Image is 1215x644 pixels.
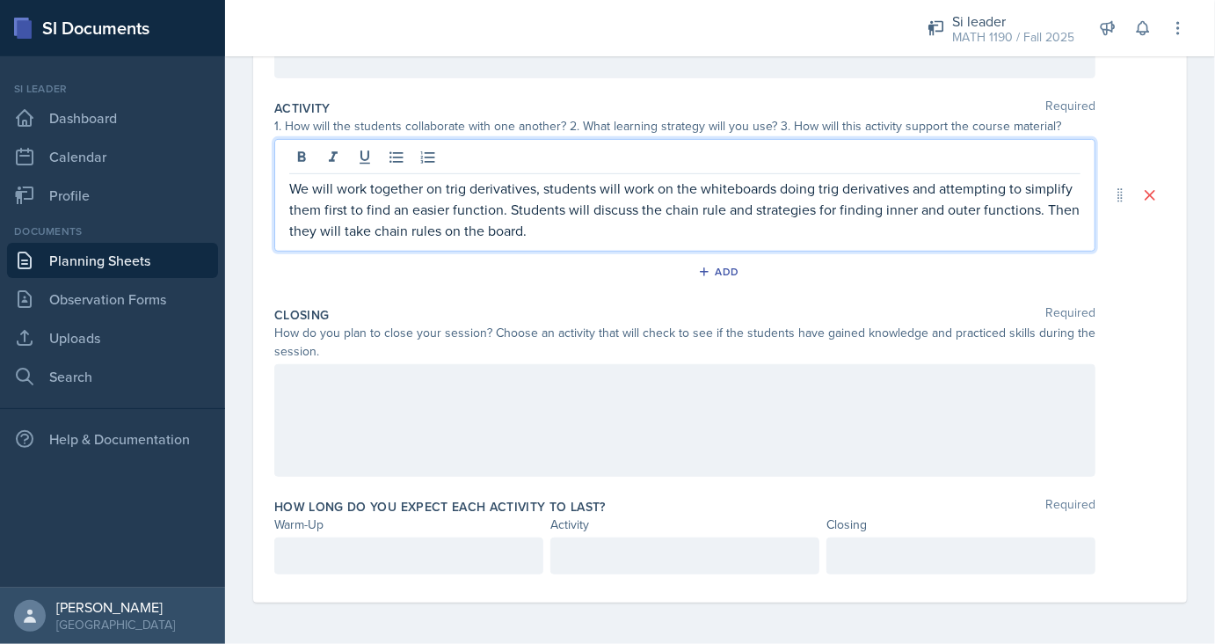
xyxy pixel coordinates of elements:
[274,498,606,516] label: How long do you expect each activity to last?
[550,516,819,534] div: Activity
[7,421,218,457] div: Help & Documentation
[274,516,543,534] div: Warm-Up
[274,117,1095,135] div: 1. How will the students collaborate with one another? 2. What learning strategy will you use? 3....
[7,81,218,97] div: Si leader
[289,178,1080,241] p: We will work together on trig derivatives, students will work on the whiteboards doing trig deriv...
[7,243,218,278] a: Planning Sheets
[7,320,218,355] a: Uploads
[274,99,331,117] label: Activity
[7,282,218,317] a: Observation Forms
[702,265,739,279] div: Add
[7,100,218,135] a: Dashboard
[1045,306,1095,324] span: Required
[7,139,218,174] a: Calendar
[7,359,218,394] a: Search
[826,516,1095,534] div: Closing
[1045,99,1095,117] span: Required
[274,324,1095,361] div: How do you plan to close your session? Choose an activity that will check to see if the students ...
[7,223,218,239] div: Documents
[56,598,175,616] div: [PERSON_NAME]
[7,178,218,213] a: Profile
[692,259,749,285] button: Add
[1045,498,1095,516] span: Required
[56,616,175,633] div: [GEOGRAPHIC_DATA]
[274,306,329,324] label: Closing
[952,28,1074,47] div: MATH 1190 / Fall 2025
[952,11,1074,32] div: Si leader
